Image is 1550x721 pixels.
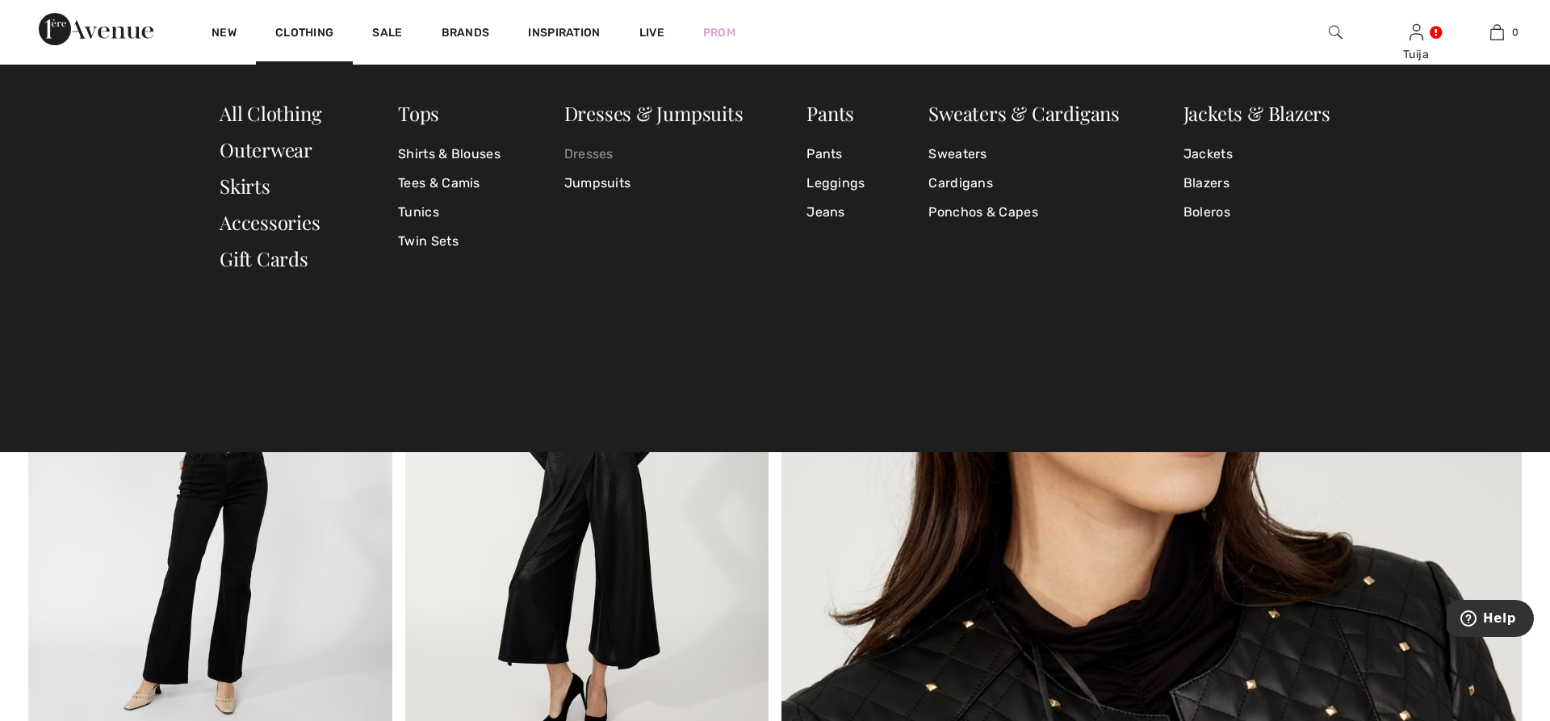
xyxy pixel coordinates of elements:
div: Tuija [1376,46,1456,63]
a: Outerwear [220,136,312,162]
span: Inspiration [528,26,600,43]
a: Sweaters & Cardigans [928,100,1120,126]
span: 0 [1512,25,1519,40]
a: Sweaters [928,140,1120,169]
a: Live [639,24,664,41]
a: Tops [398,100,439,126]
a: Dresses & Jumpsuits [564,100,744,126]
a: Boleros [1183,198,1330,227]
a: Dresses [564,140,744,169]
a: New [212,26,237,43]
a: Accessories [220,209,320,235]
a: Leggings [806,169,865,198]
a: Gift Cards [220,245,308,271]
a: Blazers [1183,169,1330,198]
a: Sign In [1410,24,1423,40]
img: My Bag [1490,23,1504,42]
img: search the website [1329,23,1343,42]
a: Tunics [398,198,501,227]
a: Twin Sets [398,227,501,256]
img: 1ère Avenue [39,13,153,45]
a: Prom [703,24,735,41]
a: Jackets & Blazers [1183,100,1330,126]
a: 0 [1457,23,1536,42]
a: Shirts & Blouses [398,140,501,169]
a: Skirts [220,173,270,199]
a: All Clothing [220,100,321,126]
a: Pants [806,100,854,126]
a: Clothing [275,26,333,43]
a: Pants [806,140,865,169]
a: Jackets [1183,140,1330,169]
a: Cardigans [928,169,1120,198]
a: Ponchos & Capes [928,198,1120,227]
a: Jumpsuits [564,169,744,198]
img: My Info [1410,23,1423,42]
a: Tees & Camis [398,169,501,198]
a: Jeans [806,198,865,227]
a: Brands [442,26,490,43]
iframe: Opens a widget where you can find more information [1447,600,1534,640]
a: Sale [372,26,402,43]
